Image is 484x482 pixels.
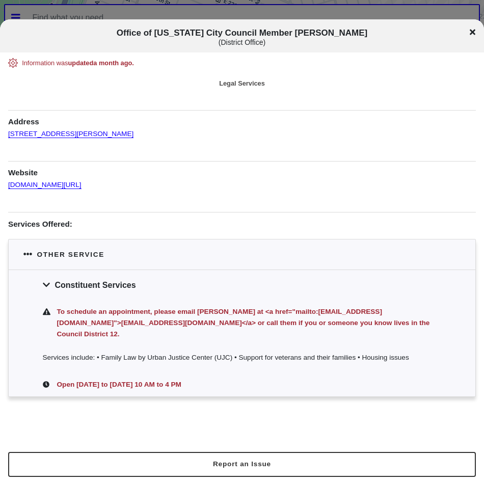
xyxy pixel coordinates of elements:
[9,270,475,300] div: Constituent Services
[8,171,82,189] a: [DOMAIN_NAME][URL]
[41,28,443,47] span: Office of [US_STATE] City Council Member [PERSON_NAME]
[37,249,104,260] div: Other service
[41,38,443,47] div: ( District Office )
[55,306,442,339] div: To schedule an appointment, please email [PERSON_NAME] at <a href="mailto:[EMAIL_ADDRESS][DOMAIN_...
[8,120,133,138] a: [STREET_ADDRESS][PERSON_NAME]
[8,110,476,127] h1: Address
[8,161,476,178] h1: Website
[55,379,442,390] div: Open [DATE] to [DATE] 10 AM to 4 PM
[8,452,476,476] button: Report an Issue
[8,78,476,88] div: Legal Services
[9,346,475,373] div: Services include: • Family Law by Urban Justice Center (UJC) • Support for veterans and their fam...
[68,59,134,67] span: updated a month ago .
[8,212,476,229] h1: Services Offered:
[22,58,462,68] div: Information was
